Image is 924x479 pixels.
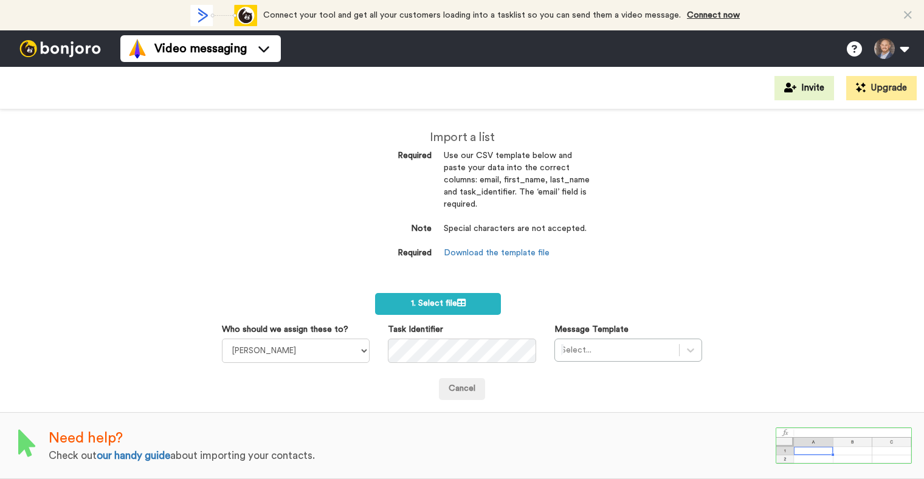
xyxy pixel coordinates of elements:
button: Invite [774,76,834,100]
label: Task Identifier [388,323,443,336]
span: Video messaging [154,40,247,57]
dt: Required [334,150,432,162]
a: Download the template file [444,249,550,257]
a: Connect now [687,11,740,19]
div: Need help? [49,428,776,449]
img: vm-color.svg [128,39,147,58]
a: Cancel [439,378,485,400]
span: 1. Select file [411,299,466,308]
label: Message Template [554,323,629,336]
h2: Import a list [334,131,590,144]
div: animation [190,5,257,26]
dd: Use our CSV template below and paste your data into the correct columns: email, first_name, last_... [444,150,590,223]
a: our handy guide [97,450,170,461]
dt: Required [334,247,432,260]
dt: Note [334,223,432,235]
img: bj-logo-header-white.svg [15,40,106,57]
div: Check out about importing your contacts. [49,449,776,463]
button: Upgrade [846,76,917,100]
label: Who should we assign these to? [222,323,348,336]
dd: Special characters are not accepted. [444,223,590,247]
span: Connect your tool and get all your customers loading into a tasklist so you can send them a video... [263,11,681,19]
